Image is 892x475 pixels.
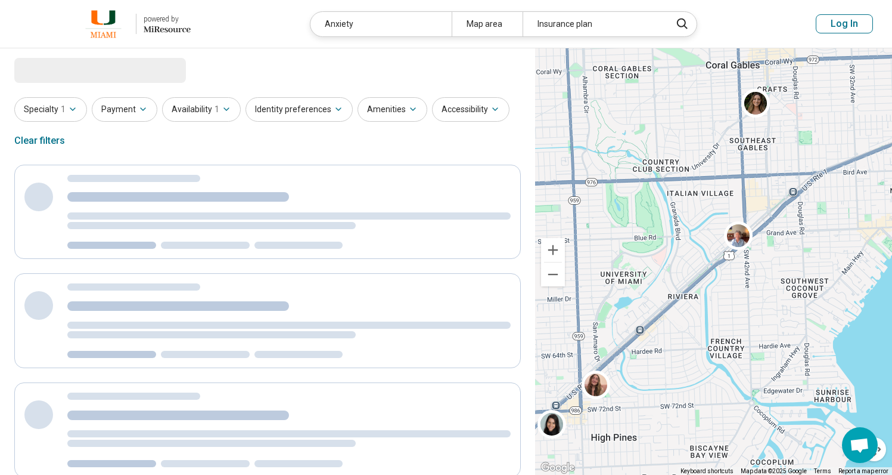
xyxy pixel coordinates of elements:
[452,12,523,36] div: Map area
[741,468,807,474] span: Map data ©2025 Google
[245,97,353,122] button: Identity preferences
[14,127,65,155] div: Clear filters
[541,238,565,262] button: Zoom in
[61,103,66,116] span: 1
[814,468,831,474] a: Terms
[215,103,219,116] span: 1
[78,10,129,38] img: University of Miami
[816,14,873,33] button: Log In
[838,468,888,474] a: Report a map error
[432,97,509,122] button: Accessibility
[310,12,452,36] div: Anxiety
[144,14,191,24] div: powered by
[523,12,664,36] div: Insurance plan
[92,97,157,122] button: Payment
[541,263,565,286] button: Zoom out
[842,427,878,463] a: Open chat
[14,97,87,122] button: Specialty1
[14,58,114,82] span: Loading...
[162,97,241,122] button: Availability1
[358,97,427,122] button: Amenities
[19,10,191,38] a: University of Miamipowered by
